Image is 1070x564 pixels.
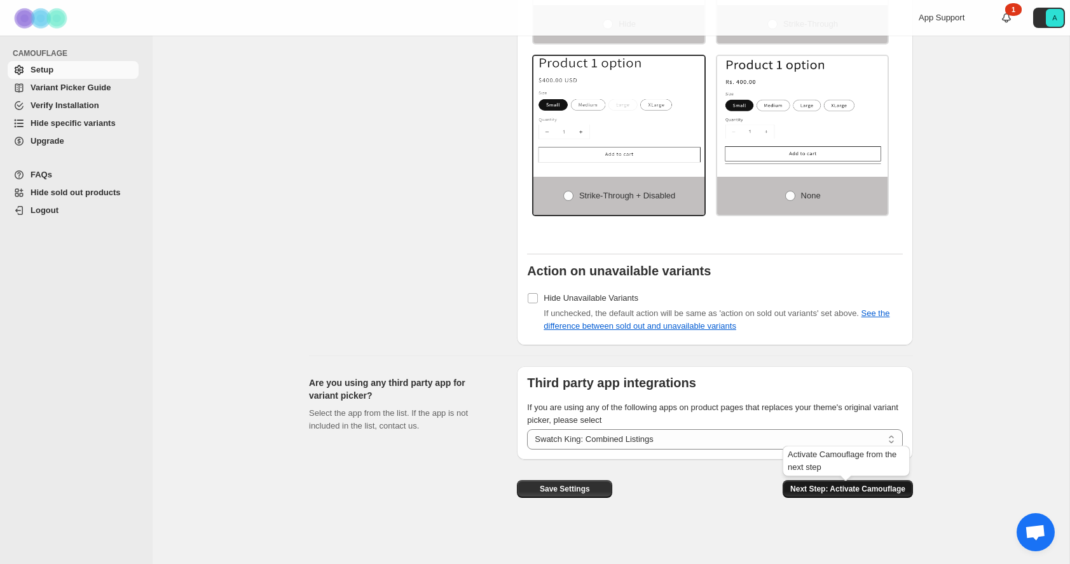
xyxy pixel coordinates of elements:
button: Next Step: Activate Camouflage [783,480,913,498]
span: Setup [31,65,53,74]
img: Camouflage [10,1,74,36]
button: Avatar with initials A [1033,8,1065,28]
span: Next Step: Activate Camouflage [790,484,905,494]
span: CAMOUFLAGE [13,48,144,58]
a: Logout [8,202,139,219]
span: Upgrade [31,136,64,146]
span: None [801,191,821,200]
a: Setup [8,61,139,79]
text: A [1052,14,1057,22]
a: Variant Picker Guide [8,79,139,97]
a: Hide sold out products [8,184,139,202]
h2: Are you using any third party app for variant picker? [309,376,497,402]
button: Save Settings [517,480,612,498]
span: Hide Unavailable Variants [544,293,638,303]
img: Strike-through + Disabled [533,56,704,164]
span: If you are using any of the following apps on product pages that replaces your theme's original v... [527,402,898,425]
span: Avatar with initials A [1046,9,1064,27]
a: Open chat [1017,513,1055,551]
span: Select the app from the list. If the app is not included in the list, contact us. [309,408,468,430]
span: Strike-through + Disabled [579,191,675,200]
a: Upgrade [8,132,139,150]
a: Hide specific variants [8,114,139,132]
span: App Support [919,13,964,22]
b: Action on unavailable variants [527,264,711,278]
span: FAQs [31,170,52,179]
a: FAQs [8,166,139,184]
span: Verify Installation [31,100,99,110]
b: Third party app integrations [527,376,696,390]
img: None [717,56,888,164]
span: Save Settings [540,484,590,494]
a: 1 [1000,11,1013,24]
span: Hide sold out products [31,188,121,197]
span: Logout [31,205,58,215]
span: If unchecked, the default action will be same as 'action on sold out variants' set above. [544,308,889,331]
a: Verify Installation [8,97,139,114]
span: Hide specific variants [31,118,116,128]
div: 1 [1005,3,1022,16]
span: Variant Picker Guide [31,83,111,92]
